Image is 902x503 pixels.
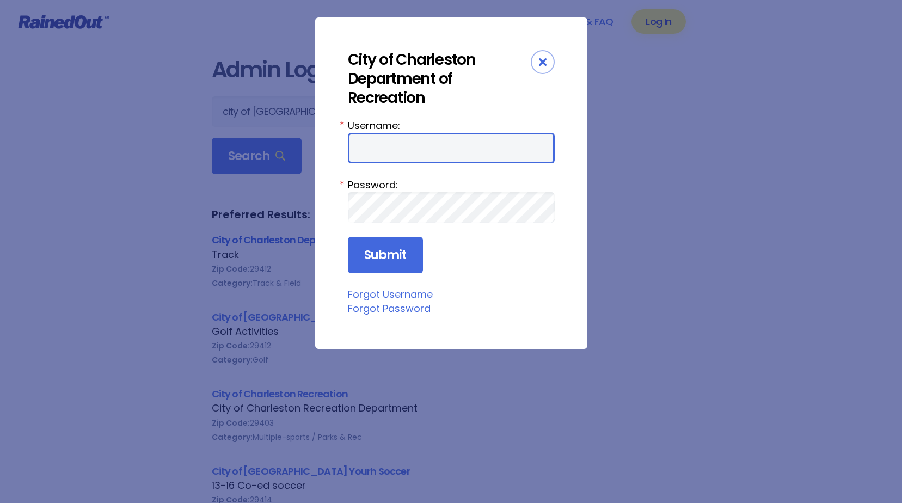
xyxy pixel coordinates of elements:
a: Forgot Password [348,302,431,315]
a: Forgot Username [348,287,433,301]
label: Password: [348,177,555,192]
input: Submit [348,237,423,274]
label: Username: [348,118,555,133]
div: Close [531,50,555,74]
div: City of Charleston Department of Recreation [348,50,531,107]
